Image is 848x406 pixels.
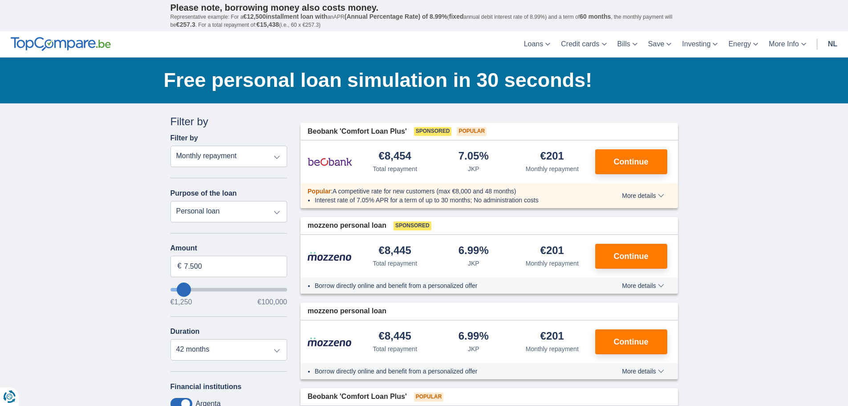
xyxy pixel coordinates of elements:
[333,14,345,20] font: APR
[164,69,592,91] font: Free personal loan simulation in 30 seconds!
[257,298,287,306] font: €100,000
[373,260,417,267] font: Total repayment
[308,151,352,173] img: product.pl.alt Beobank
[526,345,579,353] font: Monthly repayment
[769,40,799,48] font: More Info
[763,31,811,57] a: More Info
[614,337,649,346] font: Continue
[449,13,464,20] font: fixed
[723,31,763,57] a: Energy
[170,383,242,390] font: Financial institutions
[373,345,417,353] font: Total repayment
[468,260,479,267] font: JKP
[170,14,243,20] font: Representative example: For a
[176,21,195,28] font: €257.3
[308,221,386,229] font: mozzeno personal loan
[615,368,670,375] button: More details
[463,14,580,20] font: annual debit interest rate of 8.99%) and a term of
[612,31,643,57] a: Bills
[458,330,489,342] font: 6.99%
[580,13,611,20] font: 60 months
[468,165,479,172] font: JKP
[178,262,182,270] font: €
[823,31,843,57] a: nl
[519,31,556,57] a: Loans
[728,40,751,48] font: Energy
[540,150,564,162] font: €201
[458,244,489,256] font: 6.99%
[11,37,111,51] img: TopCompare
[170,14,673,28] font: , the monthly payment will be
[677,31,723,57] a: Investing
[540,330,564,342] font: €201
[308,337,352,347] img: product.pl.alt Mozzeno
[333,188,516,195] font: A competitive rate for new customers (max €8,000 and 48 months)
[648,40,664,48] font: Save
[170,244,197,252] font: Amount
[458,128,485,134] font: Popular
[458,150,489,162] font: 7.05%
[416,128,450,134] font: Sponsored
[447,14,449,20] font: (
[556,31,612,57] a: Credit cards
[379,244,411,256] font: €8,445
[526,260,579,267] font: Monthly repayment
[243,13,266,20] font: €12,500
[373,165,417,172] font: Total repayment
[170,298,192,306] font: €1,250
[379,150,411,162] font: €8,454
[682,40,710,48] font: Investing
[561,40,599,48] font: Credit cards
[615,192,670,199] button: More details
[308,393,407,400] font: Beobank 'Comfort Loan Plus'
[170,115,208,127] font: Filter by
[170,189,237,197] font: Purpose of the loan
[615,282,670,289] button: More details
[256,21,279,28] font: €15,438
[308,188,331,195] font: Popular
[614,157,649,166] font: Continue
[315,282,478,289] font: Borrow directly online and benefit from a personalized offer
[379,330,411,342] font: €8,445
[617,40,630,48] font: Bills
[170,3,379,12] font: Please note, borrowing money also costs money.
[315,197,539,204] font: Interest rate of 7.05% APR for a term of up to 30 months; No administration costs
[170,288,288,291] input: wantToBorrow
[526,165,579,172] font: Monthly repayment
[266,13,327,20] font: installment loan with
[622,282,656,289] font: More details
[331,188,333,195] font: :
[170,134,198,142] font: Filter by
[622,368,656,375] font: More details
[416,394,442,400] font: Popular
[315,368,478,375] font: Borrow directly online and benefit from a personalized offer
[540,244,564,256] font: €201
[195,22,256,28] font: . For a total repayment of:
[328,14,333,20] font: an
[622,192,656,199] font: More details
[595,329,667,354] button: Continue
[170,328,200,335] font: Duration
[595,149,667,174] button: Continue
[614,252,649,261] font: Continue
[468,345,479,353] font: JKP
[308,251,352,261] img: product.pl.alt Mozzeno
[524,40,544,48] font: Loans
[308,127,407,135] font: Beobank 'Comfort Loan Plus'
[395,222,430,229] font: Sponsored
[595,244,667,269] button: Continue
[279,22,321,28] font: (i.e., 60 x €257.3)
[345,13,447,20] font: (Annual Percentage Rate) of 8.99%
[828,40,837,48] font: nl
[643,31,677,57] a: Save
[308,307,386,315] font: mozzeno personal loan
